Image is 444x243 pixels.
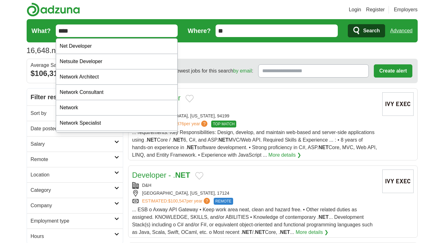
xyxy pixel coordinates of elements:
[27,46,169,55] h1: .net Jobs in [GEOGRAPHIC_DATA]
[187,145,197,150] strong: NET
[31,63,119,68] div: Average Salary
[56,69,178,85] div: Network Architect
[27,182,123,198] a: Category
[31,68,119,79] div: $106,319
[185,95,194,102] button: Add to favorite jobs
[27,213,123,229] a: Employment type
[132,190,377,197] div: [GEOGRAPHIC_DATA], [US_STATE], 17124
[147,137,157,143] strong: NET
[132,182,377,189] div: D&H
[56,85,178,100] div: Network Consultant
[27,105,123,121] a: Sort by
[233,68,252,73] a: by email
[27,167,123,182] a: Location
[31,233,114,240] h2: Hours
[242,229,252,235] strong: NET
[31,110,114,117] h2: Sort by
[31,125,114,132] h2: Date posted
[173,137,183,143] strong: NET
[31,217,114,225] h2: Employment type
[175,171,190,179] strong: NET
[366,6,385,13] a: Register
[146,67,253,75] span: Receive the newest jobs for this search :
[211,121,236,127] span: TOP MATCH
[295,229,328,236] a: More details ❯
[255,229,265,235] strong: NET
[31,156,114,163] h2: Remote
[318,145,328,150] strong: NET
[168,198,186,203] span: $100,547
[390,24,412,37] a: Advanced
[349,6,361,13] a: Login
[195,172,203,180] button: Add to favorite jobs
[132,171,190,179] a: Developer - .NET
[31,171,114,179] h2: Location
[319,214,329,220] strong: NET
[31,140,114,148] h2: Salary
[27,3,80,17] img: Adzuna logo
[188,26,211,35] label: Where?
[204,198,210,204] span: ?
[31,202,114,209] h2: Company
[27,152,123,167] a: Remote
[31,186,114,194] h2: Category
[56,100,178,116] div: Network
[374,64,412,78] button: Create alert
[348,24,385,37] button: Search
[382,170,414,193] img: Company logo
[214,198,233,205] span: REMOTE
[56,116,178,131] div: Network Specialist
[27,45,50,56] span: 16,648
[280,229,290,235] strong: NET
[201,121,207,127] span: ?
[27,89,123,105] h2: Filter results
[32,26,51,35] label: What?
[382,92,414,116] img: Company logo
[363,24,380,37] span: Search
[56,39,178,54] div: Net Developer
[269,151,301,159] a: More details ❯
[56,54,178,69] div: Netsuite Developer
[394,6,418,13] a: Employers
[27,136,123,152] a: Salary
[56,131,178,146] div: Network Support
[27,121,123,136] a: Date posted
[132,113,377,119] div: [GEOGRAPHIC_DATA], [US_STATE], 94199
[218,137,228,143] strong: NET
[27,198,123,213] a: Company
[132,207,373,235] span: ... ESB o Axway API Gateway • Keep work area neat, clean and hazard free. • Other related duties ...
[132,105,377,111] div: APEXON
[142,198,212,205] a: ESTIMATED:$100,547per year?
[132,130,377,158] span: ... requirements. Key Responsibilities: Design, develop, and maintain web-based and server-side a...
